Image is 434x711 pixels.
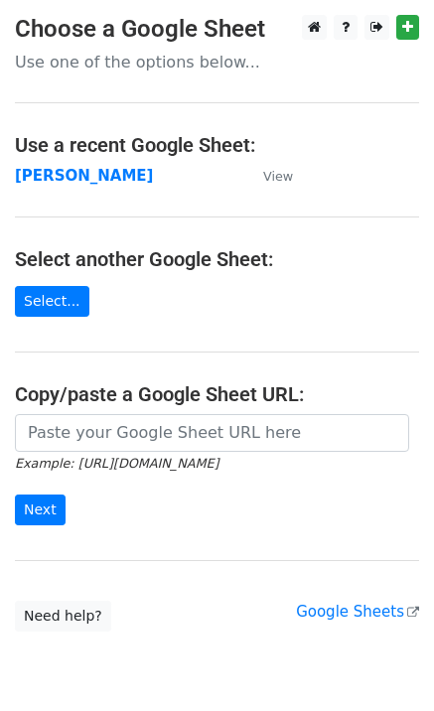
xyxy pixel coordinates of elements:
h4: Copy/paste a Google Sheet URL: [15,382,419,406]
small: Example: [URL][DOMAIN_NAME] [15,456,218,471]
a: View [243,167,293,185]
p: Use one of the options below... [15,52,419,72]
h4: Select another Google Sheet: [15,247,419,271]
a: Need help? [15,601,111,632]
h3: Choose a Google Sheet [15,15,419,44]
small: View [263,169,293,184]
input: Next [15,495,66,525]
a: Google Sheets [296,603,419,621]
a: [PERSON_NAME] [15,167,153,185]
h4: Use a recent Google Sheet: [15,133,419,157]
a: Select... [15,286,89,317]
input: Paste your Google Sheet URL here [15,414,409,452]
